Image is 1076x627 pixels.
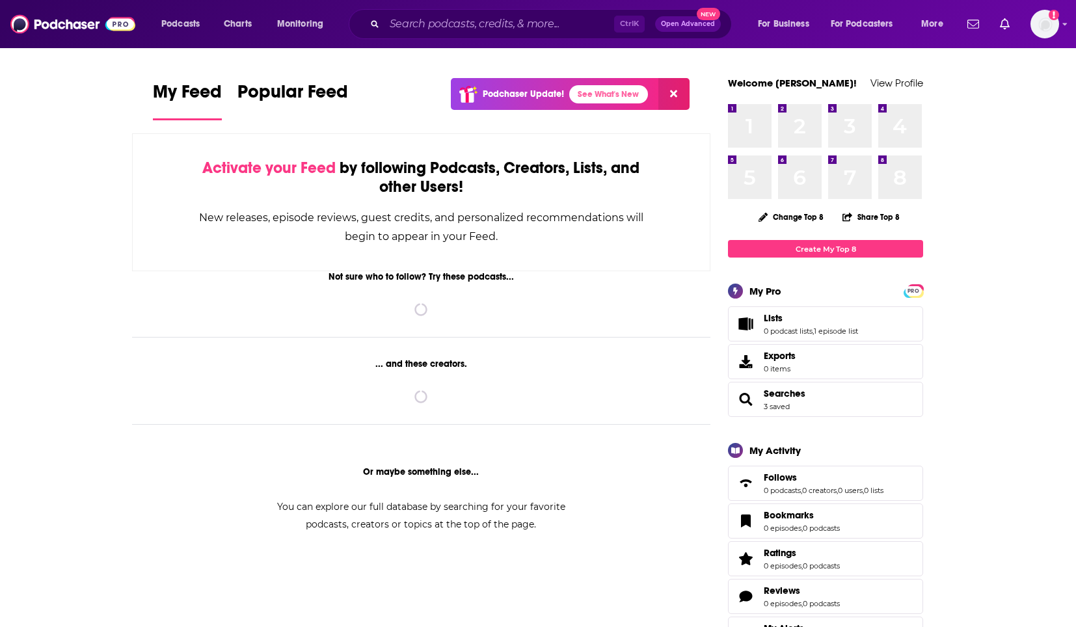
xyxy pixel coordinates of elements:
[198,159,645,196] div: by following Podcasts, Creators, Lists, and other Users!
[802,486,837,495] a: 0 creators
[814,327,858,336] a: 1 episode list
[728,382,923,417] span: Searches
[995,13,1015,35] a: Show notifications dropdown
[728,306,923,341] span: Lists
[837,486,838,495] span: ,
[733,550,759,568] a: Ratings
[237,81,348,111] span: Popular Feed
[764,364,796,373] span: 0 items
[483,88,564,100] p: Podchaser Update!
[831,15,893,33] span: For Podcasters
[764,599,801,608] a: 0 episodes
[803,599,840,608] a: 0 podcasts
[764,350,796,362] span: Exports
[728,240,923,258] a: Create My Top 8
[215,14,260,34] a: Charts
[1030,10,1059,38] button: Show profile menu
[733,315,759,333] a: Lists
[733,512,759,530] a: Bookmarks
[751,209,831,225] button: Change Top 8
[764,327,813,336] a: 0 podcast lists
[764,509,814,521] span: Bookmarks
[764,585,800,596] span: Reviews
[153,81,222,120] a: My Feed
[569,85,648,103] a: See What's New
[1049,10,1059,20] svg: Add a profile image
[728,466,923,501] span: Follows
[161,15,200,33] span: Podcasts
[801,524,803,533] span: ,
[803,524,840,533] a: 0 podcasts
[962,13,984,35] a: Show notifications dropdown
[842,204,900,230] button: Share Top 8
[728,541,923,576] span: Ratings
[697,8,720,20] span: New
[801,561,803,570] span: ,
[261,498,581,533] div: You can explore our full database by searching for your favorite podcasts, creators or topics at ...
[764,402,790,411] a: 3 saved
[1030,10,1059,38] span: Logged in as WE_Broadcast
[921,15,943,33] span: More
[764,472,797,483] span: Follows
[801,599,803,608] span: ,
[224,15,252,33] span: Charts
[728,77,857,89] a: Welcome [PERSON_NAME]!
[764,388,805,399] a: Searches
[728,503,923,539] span: Bookmarks
[733,353,759,371] span: Exports
[132,358,710,369] div: ... and these creators.
[10,12,135,36] img: Podchaser - Follow, Share and Rate Podcasts
[764,547,796,559] span: Ratings
[870,77,923,89] a: View Profile
[764,561,801,570] a: 0 episodes
[838,486,863,495] a: 0 users
[614,16,645,33] span: Ctrl K
[912,14,960,34] button: open menu
[906,286,921,296] span: PRO
[202,158,336,178] span: Activate your Feed
[198,208,645,246] div: New releases, episode reviews, guest credits, and personalized recommendations will begin to appe...
[237,81,348,120] a: Popular Feed
[728,344,923,379] a: Exports
[384,14,614,34] input: Search podcasts, credits, & more...
[764,524,801,533] a: 0 episodes
[268,14,340,34] button: open menu
[764,472,883,483] a: Follows
[749,285,781,297] div: My Pro
[813,327,814,336] span: ,
[749,444,801,457] div: My Activity
[733,587,759,606] a: Reviews
[822,14,912,34] button: open menu
[749,14,826,34] button: open menu
[764,486,801,495] a: 0 podcasts
[661,21,715,27] span: Open Advanced
[152,14,217,34] button: open menu
[733,474,759,492] a: Follows
[764,585,840,596] a: Reviews
[764,547,840,559] a: Ratings
[277,15,323,33] span: Monitoring
[764,509,840,521] a: Bookmarks
[361,9,744,39] div: Search podcasts, credits, & more...
[132,466,710,477] div: Or maybe something else...
[803,561,840,570] a: 0 podcasts
[906,286,921,295] a: PRO
[863,486,864,495] span: ,
[764,312,858,324] a: Lists
[728,579,923,614] span: Reviews
[733,390,759,408] a: Searches
[655,16,721,32] button: Open AdvancedNew
[132,271,710,282] div: Not sure who to follow? Try these podcasts...
[801,486,802,495] span: ,
[864,486,883,495] a: 0 lists
[1030,10,1059,38] img: User Profile
[764,312,783,324] span: Lists
[153,81,222,111] span: My Feed
[758,15,809,33] span: For Business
